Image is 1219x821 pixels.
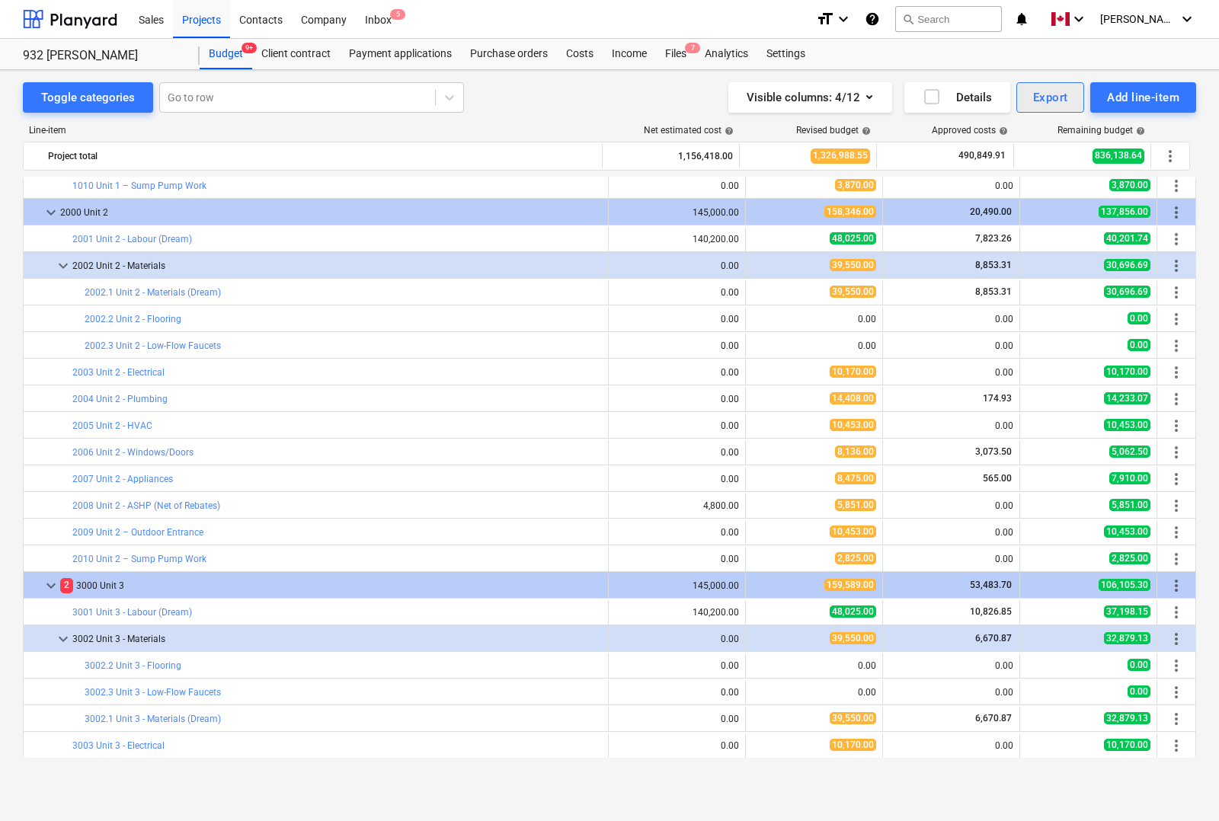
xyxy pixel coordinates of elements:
[835,446,876,458] span: 8,136.00
[1099,206,1150,218] span: 137,856.00
[1167,443,1185,462] span: More actions
[1167,710,1185,728] span: More actions
[200,39,252,69] div: Budget
[85,287,221,298] a: 2002.1 Unit 2 - Materials (Dream)
[830,632,876,644] span: 39,550.00
[830,259,876,271] span: 39,550.00
[1167,683,1185,701] span: More actions
[1107,88,1179,107] div: Add line-item
[1109,499,1150,511] span: 5,851.00
[830,739,876,751] span: 10,170.00
[72,607,192,618] a: 3001 Unit 3 - Labour (Dream)
[1128,685,1150,698] span: 0.00
[974,260,1013,270] span: 8,853.31
[830,392,876,404] span: 14,408.00
[252,39,340,69] a: Client contract
[974,713,1013,724] span: 6,670.87
[757,39,814,69] a: Settings
[644,125,734,136] div: Net estimated cost
[1104,419,1150,431] span: 10,453.00
[72,474,173,484] a: 2007 Unit 2 - Appliances
[889,740,1013,751] div: 0.00
[1109,552,1150,564] span: 2,825.00
[895,6,1002,32] button: Search
[615,207,739,218] div: 145,000.00
[1100,13,1176,25] span: [PERSON_NAME]
[889,687,1013,698] div: 0.00
[609,144,733,168] div: 1,156,418.00
[889,660,1013,671] div: 0.00
[1167,283,1185,302] span: More actions
[796,125,871,136] div: Revised budget
[835,472,876,484] span: 8,475.00
[1167,736,1185,755] span: More actions
[1104,259,1150,271] span: 30,696.69
[1016,82,1085,113] button: Export
[830,286,876,298] span: 39,550.00
[615,554,739,564] div: 0.00
[72,527,203,538] a: 2009 Unit 2 – Outdoor Entrance
[1167,630,1185,648] span: More actions
[615,260,739,271] div: 0.00
[615,180,739,191] div: 0.00
[615,420,739,431] div: 0.00
[85,660,181,671] a: 3002.2 Unit 3 - Flooring
[60,200,602,225] div: 2000 Unit 2
[752,340,876,351] div: 0.00
[1128,659,1150,671] span: 0.00
[1167,603,1185,621] span: More actions
[615,660,739,671] div: 0.00
[830,232,876,244] span: 48,025.00
[242,43,257,53] span: 9+
[923,88,992,107] div: Details
[557,39,603,69] a: Costs
[1167,417,1185,435] span: More actions
[752,660,876,671] div: 0.00
[615,634,739,644] div: 0.00
[1109,179,1150,191] span: 3,870.00
[1109,472,1150,484] span: 7,910.00
[615,287,739,298] div: 0.00
[23,82,153,113] button: Toggle categories
[1033,88,1068,107] div: Export
[615,394,739,404] div: 0.00
[1093,149,1144,163] span: 836,138.64
[835,552,876,564] span: 2,825.00
[72,420,152,431] a: 2005 Unit 2 - HVAC
[200,39,252,69] a: Budget9+
[603,39,656,69] a: Income
[974,286,1013,297] span: 8,853.31
[85,340,221,351] a: 2002.3 Unit 2 - Low-Flow Faucets
[1104,232,1150,244] span: 40,201.74
[656,39,696,69] div: Files
[42,577,60,595] span: keyboard_arrow_down
[1167,470,1185,488] span: More actions
[974,233,1013,244] span: 7,823.26
[1167,577,1185,595] span: More actions
[615,500,739,511] div: 4,800.00
[835,499,876,511] span: 5,851.00
[41,88,135,107] div: Toggle categories
[728,82,892,113] button: Visible columns:4/12
[615,447,739,458] div: 0.00
[615,314,739,324] div: 0.00
[981,393,1013,404] span: 174.93
[72,254,602,278] div: 2002 Unit 2 - Materials
[1167,257,1185,275] span: More actions
[1128,339,1150,351] span: 0.00
[340,39,461,69] div: Payment applications
[1167,390,1185,408] span: More actions
[85,687,221,698] a: 3002.3 Unit 3 - Low-Flow Faucets
[859,126,871,136] span: help
[1104,392,1150,404] span: 14,233.07
[615,340,739,351] div: 0.00
[1167,523,1185,541] span: More actions
[889,500,1013,511] div: 0.00
[54,257,72,275] span: keyboard_arrow_down
[1104,286,1150,298] span: 30,696.69
[615,714,739,724] div: 0.00
[1161,147,1179,165] span: More actions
